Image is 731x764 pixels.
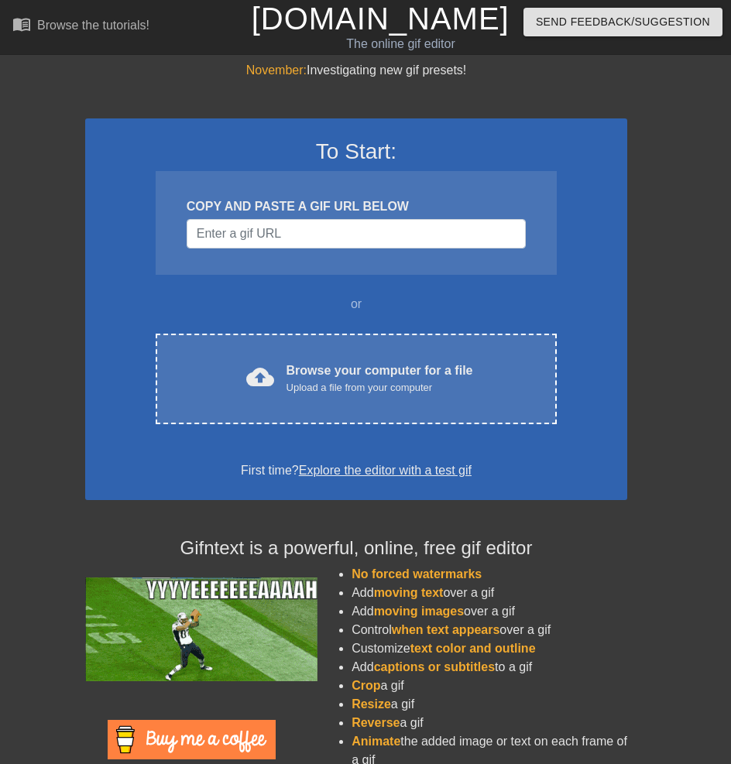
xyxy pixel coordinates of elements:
[352,716,400,729] span: Reverse
[352,697,391,711] span: Resize
[374,586,444,599] span: moving text
[352,695,627,714] li: a gif
[187,219,526,248] input: Username
[352,714,627,732] li: a gif
[523,8,722,36] button: Send Feedback/Suggestion
[85,61,627,80] div: Investigating new gif presets!
[85,537,627,560] h4: Gifntext is a powerful, online, free gif editor
[352,621,627,639] li: Control over a gif
[299,464,472,477] a: Explore the editor with a test gif
[105,139,607,165] h3: To Start:
[252,2,510,36] a: [DOMAIN_NAME]
[536,12,710,32] span: Send Feedback/Suggestion
[374,605,464,618] span: moving images
[85,577,317,681] img: football_small.gif
[352,584,627,602] li: Add over a gif
[246,363,274,391] span: cloud_upload
[287,380,473,396] div: Upload a file from your computer
[352,677,627,695] li: a gif
[246,63,307,77] span: November:
[125,295,587,313] div: or
[108,720,276,759] img: Buy Me A Coffee
[12,15,31,33] span: menu_book
[12,15,149,39] a: Browse the tutorials!
[352,567,482,581] span: No forced watermarks
[352,735,400,748] span: Animate
[410,642,536,655] span: text color and outline
[352,602,627,621] li: Add over a gif
[374,660,495,673] span: captions or subtitles
[187,197,526,216] div: COPY AND PASTE A GIF URL BELOW
[352,658,627,677] li: Add to a gif
[105,461,607,480] div: First time?
[392,623,500,636] span: when text appears
[287,361,473,396] div: Browse your computer for a file
[37,19,149,32] div: Browse the tutorials!
[352,639,627,658] li: Customize
[352,679,380,692] span: Crop
[252,35,551,53] div: The online gif editor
